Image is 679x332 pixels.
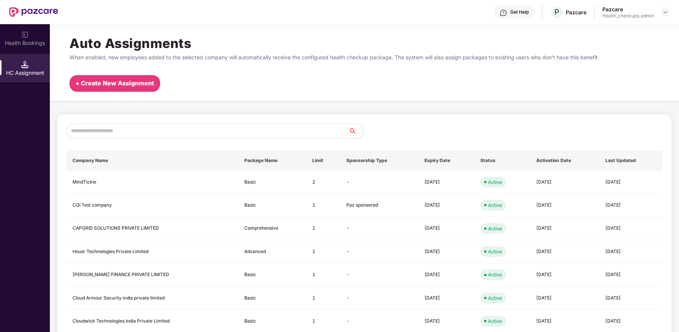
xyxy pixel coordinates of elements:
[21,61,29,68] img: svg+xml;base64,PHN2ZyB3aWR0aD0iMTQuNSIgaGVpZ2h0PSIxNC41IiB2aWV3Qm94PSIwIDAgMTYgMTYiIGZpbGw9Im5vbm...
[238,171,306,194] td: Basic
[238,194,306,217] td: Basic
[76,79,154,88] div: + Create New Assignment
[418,194,474,217] td: [DATE]
[340,171,418,194] td: -
[238,287,306,310] td: Basic
[306,217,340,240] td: 1
[340,263,418,286] td: -
[21,31,29,39] img: svg+xml;base64,PHN2ZyB3aWR0aD0iMjAiIGhlaWdodD0iMjAiIHZpZXdCb3g9IjAgMCAyMCAyMCIgZmlsbD0ibm9uZSIgeG...
[530,240,599,263] td: [DATE]
[66,287,238,310] td: Cloud Armour Security india private limited
[488,248,502,255] div: Active
[488,201,502,209] div: Active
[238,263,306,286] td: Basic
[662,9,668,15] img: svg+xml;base64,PHN2ZyBpZD0iRHJvcGRvd24tMzJ4MzIiIHhtbG5zPSJodHRwOi8vd3d3LnczLm9yZy8yMDAwL3N2ZyIgd2...
[599,287,662,310] td: [DATE]
[418,171,474,194] td: [DATE]
[599,263,662,286] td: [DATE]
[602,13,654,19] div: Health_checkups_admin
[340,150,418,171] th: Sponsorship Type
[599,240,662,263] td: [DATE]
[530,194,599,217] td: [DATE]
[9,7,58,17] img: New Pazcare Logo
[306,263,340,286] td: 1
[66,150,238,171] th: Company Name
[488,294,502,302] div: Active
[66,240,238,263] td: Housr Technologies Private Limited
[566,9,586,16] div: Pazcare
[488,317,502,325] div: Active
[306,240,340,263] td: 1
[340,240,418,263] td: -
[66,263,238,286] td: [PERSON_NAME] FINANCE PRIVATE LIMITED
[340,287,418,310] td: -
[599,217,662,240] td: [DATE]
[488,178,502,186] div: Active
[554,8,559,17] span: P
[599,150,662,171] th: Last Updated
[488,225,502,232] div: Active
[340,217,418,240] td: -
[530,150,599,171] th: Activation Date
[348,124,364,139] button: search
[474,150,530,171] th: Status
[530,287,599,310] td: [DATE]
[306,287,340,310] td: 1
[418,150,474,171] th: Expiry Date
[418,217,474,240] td: [DATE]
[66,194,238,217] td: CGI Test company
[418,287,474,310] td: [DATE]
[530,263,599,286] td: [DATE]
[66,171,238,194] td: MindTickle
[488,271,502,278] div: Active
[238,240,306,263] td: Advanced
[306,171,340,194] td: 2
[500,9,507,17] img: svg+xml;base64,PHN2ZyBpZD0iSGVscC0zMngzMiIgeG1sbnM9Imh0dHA6Ly93d3cudzMub3JnLzIwMDAvc3ZnIiB3aWR0aD...
[348,128,364,134] span: search
[418,240,474,263] td: [DATE]
[66,217,238,240] td: CAPGRID SOLUTIONS PRIVATE LIMITED
[599,194,662,217] td: [DATE]
[599,171,662,194] td: [DATE]
[602,6,654,13] div: Pazcare
[69,53,659,62] p: When enabled, new employees added to the selected company will automatically receive the configur...
[238,217,306,240] td: Comprehensive
[69,33,659,53] h1: Auto Assignments
[418,263,474,286] td: [DATE]
[510,9,529,15] div: Get Help
[306,150,340,171] th: Limit
[306,194,340,217] td: 1
[238,150,306,171] th: Package Name
[530,217,599,240] td: [DATE]
[340,194,418,217] td: Paz sponsored
[530,171,599,194] td: [DATE]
